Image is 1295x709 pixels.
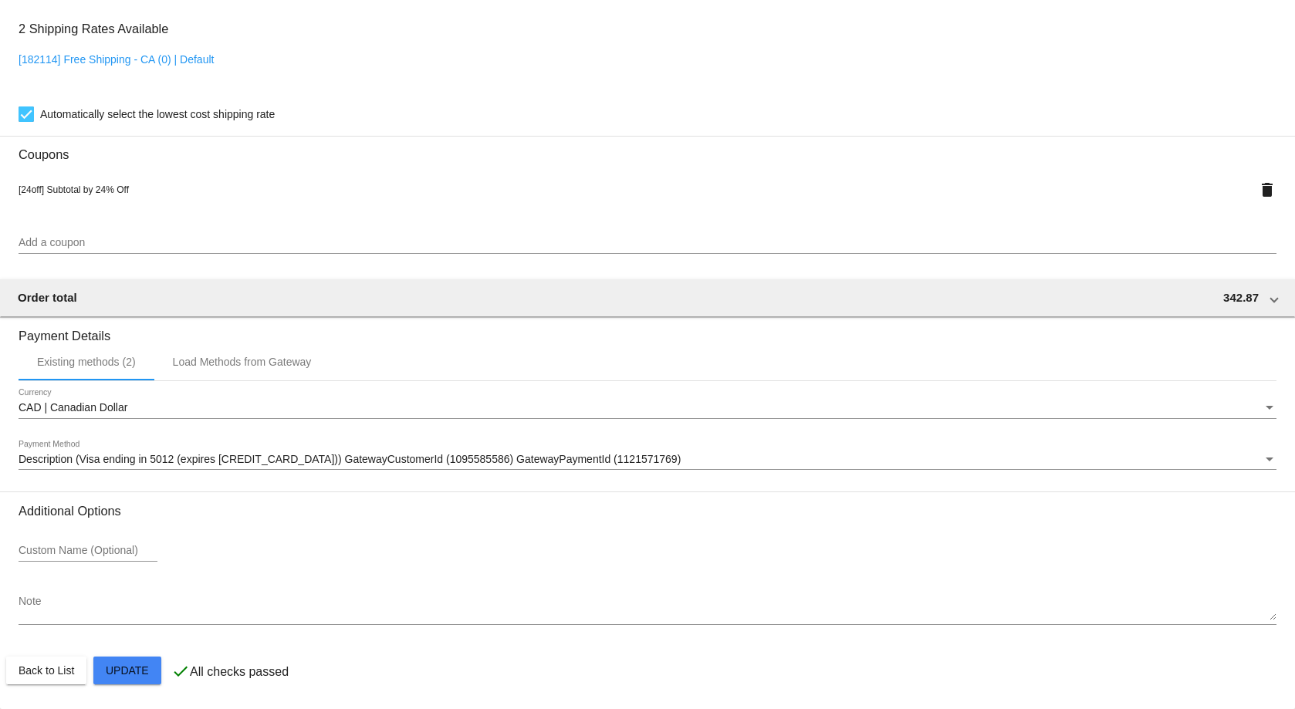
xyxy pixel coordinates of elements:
mat-select: Currency [19,402,1276,414]
mat-select: Payment Method [19,454,1276,466]
span: Description (Visa ending in 5012 (expires [CREDIT_CARD_DATA])) GatewayCustomerId (1095585586) Gat... [19,453,681,465]
span: Order total [18,291,77,304]
span: CAD | Canadian Dollar [19,401,127,414]
mat-icon: check [171,662,190,680]
input: Custom Name (Optional) [19,545,157,557]
p: All checks passed [190,665,289,679]
h3: Payment Details [19,317,1276,343]
span: [24off] Subtotal by 24% Off [19,184,129,195]
button: Update [93,657,161,684]
span: Back to List [19,664,74,677]
button: Back to List [6,657,86,684]
mat-icon: delete [1258,181,1276,199]
span: Automatically select the lowest cost shipping rate [40,105,275,123]
div: Existing methods (2) [37,356,136,368]
h3: 2 Shipping Rates Available [19,12,168,46]
input: Add a coupon [19,237,1276,249]
div: Load Methods from Gateway [173,356,312,368]
span: Update [106,664,149,677]
h3: Coupons [19,136,1276,162]
a: [182114] Free Shipping - CA (0) | Default [19,53,214,66]
h3: Additional Options [19,504,1276,518]
span: 342.87 [1223,291,1259,304]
